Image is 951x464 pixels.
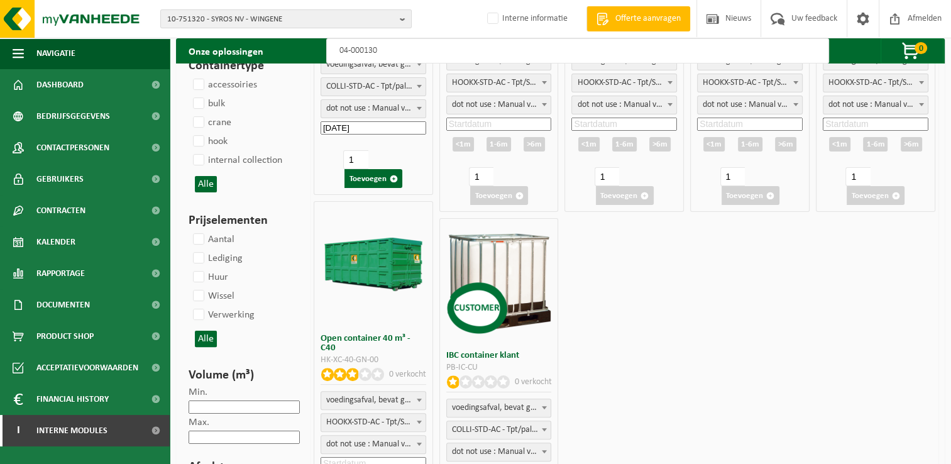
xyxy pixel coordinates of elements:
span: Acceptatievoorwaarden [36,352,138,384]
h3: IBC container klant [446,351,552,360]
div: 1-6m [738,137,762,152]
span: Offerte aanvragen [612,13,684,25]
label: crane [190,113,231,132]
span: COLLI-STD-AC - Tpt/pall; Trtmt/wu (SP-M-000026) [447,421,551,439]
img: PB-IC-CU [446,228,552,335]
input: 1 [595,167,619,186]
span: dot not use : Manual voor MyVanheede [446,96,552,114]
span: voedingsafval, bevat geen producten van dierlijke oorsprong, gemengde verpakking (exclusief glas) [321,391,426,410]
span: COLLI-STD-AC - Tpt/pall; Trtmt/wu (SP-M-000026) [321,77,426,96]
span: Kalender [36,226,75,258]
span: Rapportage [36,258,85,289]
input: 1 [343,150,368,169]
span: dot not use : Manual voor MyVanheede [698,96,802,114]
span: dot not use : Manual voor MyVanheede [447,443,551,461]
button: Toevoegen [596,186,654,205]
label: internal collection [190,151,282,170]
div: HK-XC-40-GN-00 [321,356,426,365]
label: Min. [189,387,207,397]
input: 1 [845,167,870,186]
span: voedingsafval, bevat geen producten van dierlijke oorsprong, gemengde verpakking (exclusief glas) [446,399,552,417]
span: 10-751320 - SYROS NV - WINGENE [167,10,395,29]
div: >6m [524,137,545,152]
div: <1m [829,137,850,152]
span: Bedrijfsgegevens [36,101,110,132]
div: >6m [901,137,922,152]
input: Startdatum [571,118,677,131]
span: dot not use : Manual voor MyVanheede [321,99,426,118]
label: Verwerking [190,306,255,324]
button: 10-751320 - SYROS NV - WINGENE [160,9,412,28]
input: 1 [720,167,745,186]
span: HOOKX-STD-AC - Tpt/SCOT; Trtmt/wu - Exchange (SP-M-000006) [697,74,803,92]
input: 1 [469,167,493,186]
span: dot not use : Manual voor MyVanheede [321,100,426,118]
p: 0 verkocht [389,368,426,381]
div: <1m [578,137,600,152]
span: COLLI-STD-AC - Tpt/pall; Trtmt/wu (SP-M-000026) [321,78,426,96]
span: dot not use : Manual voor MyVanheede [823,96,928,114]
span: Contactpersonen [36,132,109,163]
span: 0 [915,42,927,54]
span: Gebruikers [36,163,84,195]
span: Contracten [36,195,85,226]
span: Dashboard [36,69,84,101]
span: dot not use : Manual voor MyVanheede [446,443,552,461]
span: dot not use : Manual voor MyVanheede [447,96,551,114]
button: Toevoegen [470,186,528,205]
h3: Volume (m³) [189,366,292,385]
label: accessoiries [190,75,257,94]
span: Navigatie [36,38,75,69]
h3: Prijselementen [189,211,292,230]
label: hook [190,132,228,151]
span: voedingsafval, bevat geen producten van dierlijke oorsprong, gemengde verpakking (exclusief glas) [321,392,426,409]
span: Interne modules [36,415,107,446]
h3: Open container 40 m³ - C40 [321,334,426,353]
div: 1-6m [863,137,888,152]
h2: Onze oplossingen [176,38,276,64]
div: 1-6m [612,137,637,152]
span: dot not use : Manual voor MyVanheede [823,96,928,114]
span: voedingsafval, bevat geen producten van dierlijke oorsprong, gemengde verpakking (exclusief glas) [321,55,426,74]
span: HOOKX-STD-AC - Tpt/SCOT; Trtmt/wu - Exchange (SP-M-000006) [321,413,426,432]
span: HOOKX-STD-AC - Tpt/SCOT; Trtmt/wu - Exchange (SP-M-000006) [572,74,676,92]
button: Toevoegen [847,186,904,205]
span: Financial History [36,384,109,415]
span: dot not use : Manual voor MyVanheede [571,96,677,114]
label: Aantal [190,230,234,249]
h3: Containertype [189,57,292,75]
a: Offerte aanvragen [586,6,690,31]
span: dot not use : Manual voor MyVanheede [697,96,803,114]
div: 1-6m [486,137,511,152]
p: 0 verkocht [514,375,551,389]
div: PB-IC-CU [446,363,552,372]
button: Toevoegen [344,169,402,188]
span: dot not use : Manual voor MyVanheede [572,96,676,114]
label: Interne informatie [485,9,568,28]
div: >6m [649,137,671,152]
span: HOOKX-STD-AC - Tpt/SCOT; Trtmt/wu - Exchange (SP-M-000006) [823,74,928,92]
span: voedingsafval, bevat geen producten van dierlijke oorsprong, gemengde verpakking (exclusief glas) [447,399,551,417]
span: dot not use : Manual voor MyVanheede [321,436,426,453]
span: voedingsafval, bevat geen producten van dierlijke oorsprong, gemengde verpakking (exclusief glas) [321,56,426,74]
input: Startdatum [446,118,552,131]
input: Startdatum [697,118,803,131]
button: Toevoegen [722,186,779,205]
input: Zoeken [326,38,829,64]
div: >6m [775,137,796,152]
span: HOOKX-STD-AC - Tpt/SCOT; Trtmt/wu - Exchange (SP-M-000006) [698,74,802,92]
span: HOOKX-STD-AC - Tpt/SCOT; Trtmt/wu - Exchange (SP-M-000006) [321,414,426,431]
label: Lediging [190,249,243,268]
div: <1m [703,137,725,152]
button: 0 [881,38,943,64]
img: HK-XC-40-GN-00 [320,238,427,291]
button: Alle [195,176,217,192]
div: <1m [453,137,474,152]
span: HOOKX-STD-AC - Tpt/SCOT; Trtmt/wu - Exchange (SP-M-000006) [446,74,552,92]
span: dot not use : Manual voor MyVanheede [321,435,426,454]
label: Wissel [190,287,234,306]
span: COLLI-STD-AC - Tpt/pall; Trtmt/wu (SP-M-000026) [446,421,552,439]
span: HOOKX-STD-AC - Tpt/SCOT; Trtmt/wu - Exchange (SP-M-000006) [447,74,551,92]
span: HOOKX-STD-AC - Tpt/SCOT; Trtmt/wu - Exchange (SP-M-000006) [571,74,677,92]
span: Documenten [36,289,90,321]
